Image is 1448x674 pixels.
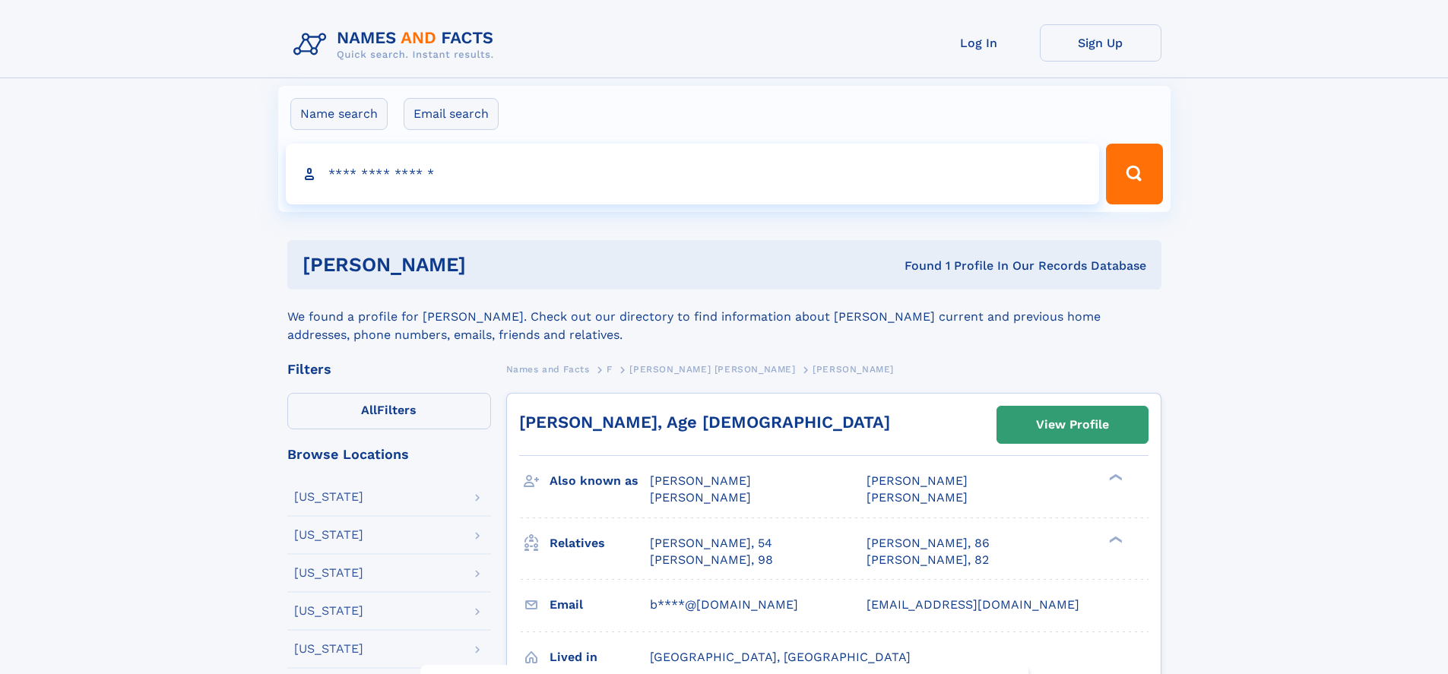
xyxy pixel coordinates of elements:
[287,448,491,461] div: Browse Locations
[867,597,1079,612] span: [EMAIL_ADDRESS][DOMAIN_NAME]
[519,413,890,432] a: [PERSON_NAME], Age [DEMOGRAPHIC_DATA]
[650,552,773,568] a: [PERSON_NAME], 98
[294,605,363,617] div: [US_STATE]
[550,468,650,494] h3: Also known as
[685,258,1146,274] div: Found 1 Profile In Our Records Database
[867,490,968,505] span: [PERSON_NAME]
[294,529,363,541] div: [US_STATE]
[607,359,613,378] a: F
[650,473,751,488] span: [PERSON_NAME]
[650,650,911,664] span: [GEOGRAPHIC_DATA], [GEOGRAPHIC_DATA]
[287,290,1161,344] div: We found a profile for [PERSON_NAME]. Check out our directory to find information about [PERSON_N...
[867,473,968,488] span: [PERSON_NAME]
[287,24,506,65] img: Logo Names and Facts
[550,592,650,618] h3: Email
[290,98,388,130] label: Name search
[867,552,989,568] a: [PERSON_NAME], 82
[550,644,650,670] h3: Lived in
[1106,144,1162,204] button: Search Button
[287,393,491,429] label: Filters
[294,567,363,579] div: [US_STATE]
[629,364,795,375] span: [PERSON_NAME] [PERSON_NAME]
[997,407,1148,443] a: View Profile
[867,535,990,552] a: [PERSON_NAME], 86
[918,24,1040,62] a: Log In
[1040,24,1161,62] a: Sign Up
[286,144,1100,204] input: search input
[650,535,772,552] a: [PERSON_NAME], 54
[813,364,894,375] span: [PERSON_NAME]
[303,255,686,274] h1: [PERSON_NAME]
[294,643,363,655] div: [US_STATE]
[1036,407,1109,442] div: View Profile
[506,359,590,378] a: Names and Facts
[550,530,650,556] h3: Relatives
[1105,473,1123,483] div: ❯
[287,362,491,376] div: Filters
[650,490,751,505] span: [PERSON_NAME]
[361,403,377,417] span: All
[629,359,795,378] a: [PERSON_NAME] [PERSON_NAME]
[1105,534,1123,544] div: ❯
[294,491,363,503] div: [US_STATE]
[607,364,613,375] span: F
[404,98,499,130] label: Email search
